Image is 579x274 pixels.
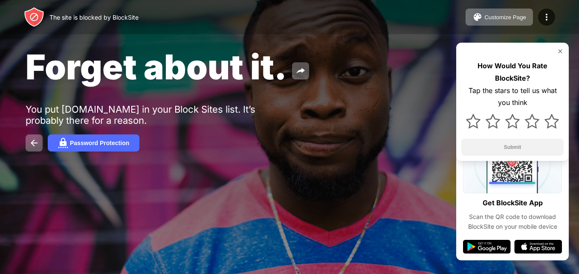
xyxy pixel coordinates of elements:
img: menu-icon.svg [541,12,552,22]
div: Password Protection [70,140,129,146]
div: Get BlockSite App [483,197,543,209]
div: How Would You Rate BlockSite? [461,60,564,85]
img: app-store.svg [514,240,562,254]
div: Scan the QR code to download BlockSite on your mobile device [463,212,562,231]
button: Submit [461,139,564,156]
span: Forget about it. [26,46,287,87]
img: header-logo.svg [24,7,44,27]
img: star.svg [525,114,539,128]
div: Tap the stars to tell us what you think [461,85,564,109]
img: share.svg [295,66,306,76]
div: Customize Page [484,14,526,20]
img: star.svg [466,114,481,128]
button: Password Protection [48,134,139,152]
img: google-play.svg [463,240,511,254]
img: star.svg [544,114,559,128]
iframe: Banner [26,166,227,264]
img: star.svg [505,114,520,128]
img: password.svg [58,138,68,148]
img: star.svg [486,114,500,128]
div: You put [DOMAIN_NAME] in your Block Sites list. It’s probably there for a reason. [26,104,289,126]
button: Customize Page [466,9,533,26]
img: back.svg [29,138,39,148]
div: The site is blocked by BlockSite [49,14,139,21]
img: rate-us-close.svg [557,48,564,55]
img: pallet.svg [472,12,483,22]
